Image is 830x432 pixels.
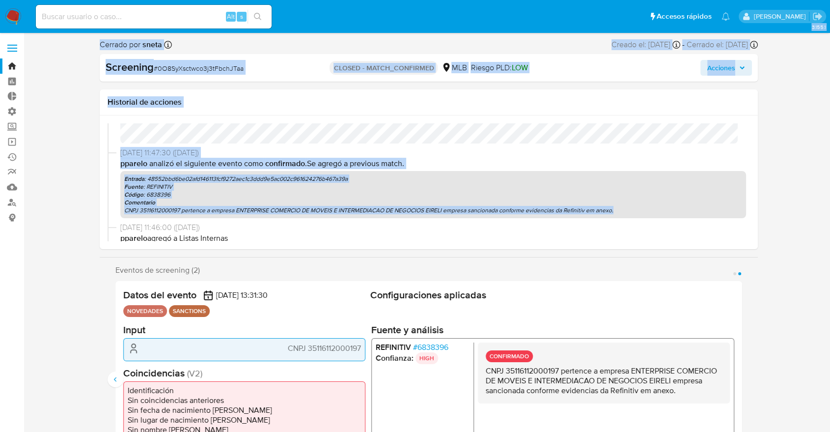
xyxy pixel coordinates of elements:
[154,63,244,73] span: # 0O8SyXsctwco3j3tFbchJTaa
[149,158,263,169] span: Analizó el siguiente evento como
[227,12,235,21] span: Alt
[36,10,272,23] input: Buscar usuario o caso...
[124,183,742,191] p: : REFINITIV
[120,158,147,169] b: pparelo
[140,39,162,50] b: sneta
[511,62,527,73] span: LOW
[120,232,147,244] b: pparelo
[124,190,143,199] b: Código
[657,11,712,22] span: Accesos rápidos
[470,62,527,73] span: Riesgo PLD:
[124,174,144,183] b: Entrada
[124,175,742,183] p: : 48552bbd6be02afd146113fcf9272aec1c3ddd9e5ac002c961624276b467a39a
[687,39,758,50] div: Cerrado el: [DATE]
[120,158,746,169] p: . Se agregó a previous match .
[265,158,305,169] b: Confirmado
[442,62,467,73] div: MLB
[248,10,268,24] button: search-icon
[707,60,735,76] span: Acciones
[700,60,752,76] button: Acciones
[124,191,742,199] p: : 6838396
[124,206,742,214] p: CNPJ 35116112000197 pertence a empresa ENTERPRISE COMERCIO DE MOVEIS E INTERMEDIACAO DE NEGOCIOS ...
[106,59,154,75] b: Screening
[330,61,438,75] p: CLOSED - MATCH_CONFIRMED
[124,182,143,191] b: Fuente
[120,233,746,244] p: agregó a Listas Internas
[611,39,680,50] div: Creado el: [DATE]
[108,97,750,107] h1: Historial de acciones
[124,198,155,207] b: Comentario
[721,12,730,21] a: Notificaciones
[120,147,746,158] span: [DATE] 11:47:30 ([DATE])
[240,12,243,21] span: s
[100,39,162,50] span: Cerrado por
[812,11,823,22] a: Salir
[753,12,809,21] p: juan.tosini@mercadolibre.com
[120,222,746,233] span: [DATE] 11:46:00 ([DATE])
[682,39,685,50] span: -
